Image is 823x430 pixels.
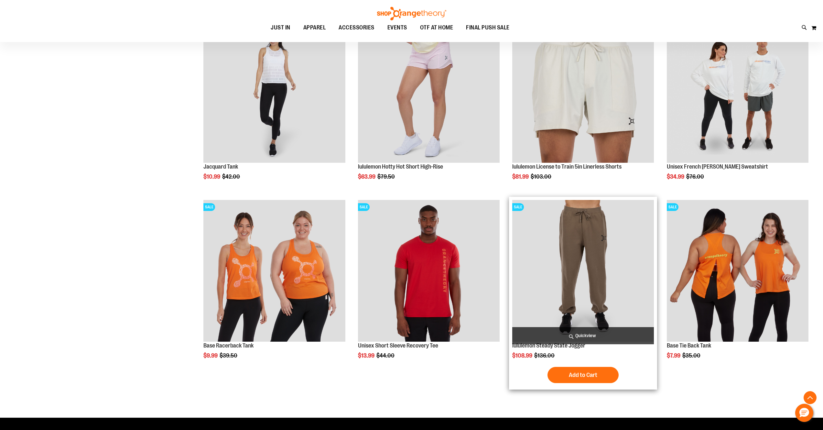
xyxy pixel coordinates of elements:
[512,342,585,349] a: lululemon Steady State Jogger
[358,342,438,349] a: Unisex Short Sleeve Recovery Tee
[512,327,654,344] a: Quickview
[358,200,500,343] a: Product image for Unisex Short Sleeve Recovery TeeSALE
[203,203,215,211] span: SALE
[381,20,414,35] a: EVENTS
[203,21,345,164] a: Front view of Jacquard TankSALE
[667,173,685,180] span: $34.99
[569,371,597,379] span: Add to Cart
[377,173,396,180] span: $79.50
[667,342,711,349] a: Base Tie Back Tank
[332,20,381,35] a: ACCESSORIES
[376,7,447,20] img: Shop Orangetheory
[512,203,524,211] span: SALE
[203,163,238,170] a: Jacquard Tank
[200,197,348,375] div: product
[358,352,375,359] span: $13.99
[203,342,254,349] a: Base Racerback Tank
[664,18,812,196] div: product
[376,352,395,359] span: $44.00
[222,173,241,180] span: $42.00
[667,203,678,211] span: SALE
[358,163,443,170] a: lululemon Hotty Hot Short High-Rise
[667,163,768,170] a: Unisex French [PERSON_NAME] Sweatshirt
[264,20,297,35] a: JUST IN
[667,21,808,163] img: Unisex French Terry Crewneck Sweatshirt primary image
[203,21,345,163] img: Front view of Jacquard Tank
[534,352,556,359] span: $136.00
[664,197,812,375] div: product
[509,18,657,196] div: product
[512,200,654,343] a: lululemon Steady State JoggerSALE
[531,173,552,180] span: $103.00
[509,197,657,390] div: product
[420,20,453,35] span: OTF AT HOME
[339,20,374,35] span: ACCESSORIES
[512,163,622,170] a: lululemon License to Train 5in Linerless Shorts
[667,352,681,359] span: $7.99
[355,197,503,375] div: product
[460,20,516,35] a: FINAL PUSH SALE
[686,173,705,180] span: $76.00
[203,173,221,180] span: $10.99
[203,200,345,342] img: Product image for Base Racerback Tank
[512,352,533,359] span: $108.99
[795,404,813,422] button: Hello, have a question? Let’s chat.
[387,20,407,35] span: EVENTS
[303,20,326,35] span: APPAREL
[358,203,370,211] span: SALE
[466,20,510,35] span: FINAL PUSH SALE
[547,367,619,383] button: Add to Cart
[512,173,530,180] span: $81.99
[358,173,376,180] span: $63.99
[512,200,654,342] img: lululemon Steady State Jogger
[804,391,817,404] button: Back To Top
[667,21,808,164] a: Unisex French Terry Crewneck Sweatshirt primary imageSALE
[297,20,332,35] a: APPAREL
[220,352,238,359] span: $39.50
[667,200,808,343] a: Product image for Base Tie Back TankSALE
[512,21,654,163] img: lululemon License to Train 5in Linerless Shorts
[358,200,500,342] img: Product image for Unisex Short Sleeve Recovery Tee
[358,21,500,164] a: lululemon Hotty Hot Short High-RiseSALE
[200,18,348,196] div: product
[667,200,808,342] img: Product image for Base Tie Back Tank
[414,20,460,35] a: OTF AT HOME
[682,352,701,359] span: $35.00
[355,18,503,196] div: product
[271,20,290,35] span: JUST IN
[358,21,500,163] img: lululemon Hotty Hot Short High-Rise
[512,21,654,164] a: lululemon License to Train 5in Linerless ShortsSALE
[203,200,345,343] a: Product image for Base Racerback TankSALE
[203,352,219,359] span: $9.99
